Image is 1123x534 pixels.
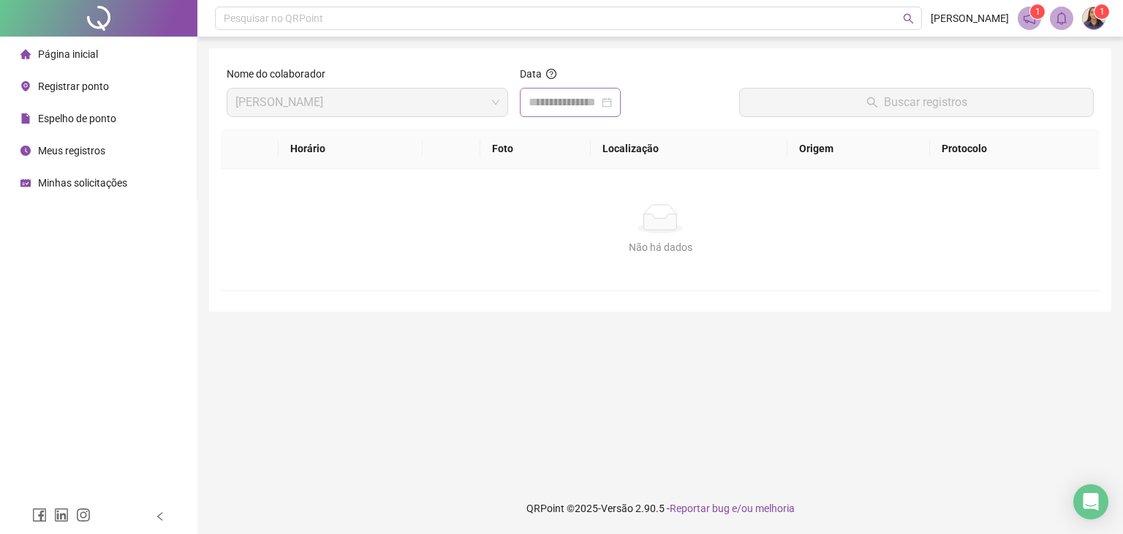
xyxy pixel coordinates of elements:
span: left [155,511,165,522]
span: schedule [20,178,31,188]
img: 78645 [1083,7,1105,29]
span: Registrar ponto [38,80,109,92]
span: Versão [601,503,633,514]
th: Protocolo [930,129,1100,169]
span: notification [1023,12,1036,25]
span: linkedin [54,508,69,522]
span: Espelho de ponto [38,113,116,124]
button: Buscar registros [739,88,1094,117]
span: bell [1055,12,1068,25]
footer: QRPoint © 2025 - 2.90.5 - [197,483,1123,534]
label: Nome do colaborador [227,66,335,82]
th: Horário [279,129,423,169]
span: Minhas solicitações [38,177,127,189]
th: Origem [787,129,930,169]
th: Foto [480,129,591,169]
span: Data [520,68,542,80]
span: environment [20,81,31,91]
span: Meus registros [38,145,105,157]
span: clock-circle [20,146,31,156]
sup: Atualize o seu contato no menu Meus Dados [1094,4,1109,19]
span: Reportar bug e/ou melhoria [670,503,795,514]
div: Não há dados [238,239,1082,255]
span: instagram [76,508,91,522]
div: Open Intercom Messenger [1073,484,1108,519]
sup: 1 [1030,4,1045,19]
span: 1 [1035,7,1040,17]
span: home [20,49,31,59]
span: Página inicial [38,48,98,60]
span: facebook [32,508,47,522]
span: question-circle [546,69,556,79]
span: file [20,113,31,124]
th: Localização [591,129,787,169]
span: search [903,13,914,24]
span: 1 [1100,7,1105,17]
span: [PERSON_NAME] [931,10,1009,26]
span: ALINE LAGE [235,89,499,116]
